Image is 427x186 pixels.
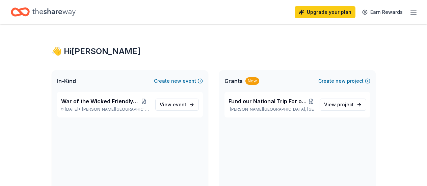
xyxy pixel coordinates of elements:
[224,77,243,85] span: Grants
[358,6,407,18] a: Earn Rewards
[61,97,138,105] span: War of the Wicked Friendly 10uC
[337,102,354,107] span: project
[318,77,370,85] button: Createnewproject
[173,102,186,107] span: event
[61,107,150,112] p: [DATE] •
[154,77,203,85] button: Createnewevent
[229,107,314,112] p: [PERSON_NAME][GEOGRAPHIC_DATA], [GEOGRAPHIC_DATA]
[11,4,76,20] a: Home
[229,97,309,105] span: Fund our National Trip For our [DEMOGRAPHIC_DATA] Girls to play softball
[160,101,186,109] span: View
[324,101,354,109] span: View
[245,77,259,85] div: New
[320,99,366,111] a: View project
[57,77,76,85] span: In-Kind
[171,77,181,85] span: new
[155,99,199,111] a: View event
[295,6,355,18] a: Upgrade your plan
[82,107,150,112] span: [PERSON_NAME][GEOGRAPHIC_DATA], [GEOGRAPHIC_DATA]
[52,46,376,57] div: 👋 Hi [PERSON_NAME]
[336,77,346,85] span: new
